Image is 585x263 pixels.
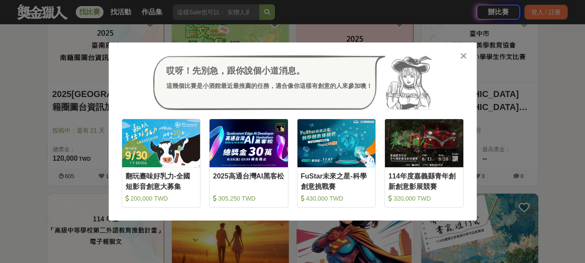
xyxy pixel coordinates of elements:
[297,119,376,167] img: Cover Image
[388,194,460,203] div: 320,000 TWD
[209,119,288,208] a: Cover Image2025高通台灣AI黑客松 305,250 TWD
[166,64,372,77] div: 哎呀！先別急，跟你說個小道消息。
[385,119,464,208] a: Cover Image114年度嘉義縣青年創新創意影展競賽 320,000 TWD
[388,171,460,191] div: 114年度嘉義縣青年創新創意影展競賽
[385,55,432,110] img: Avatar
[122,119,201,208] a: Cover Image翻玩臺味好乳力-全國短影音創意大募集 200,000 TWD
[297,119,376,208] a: Cover ImageFuStar未來之星-科學創意挑戰賽 430,000 TWD
[213,194,284,203] div: 305,250 TWD
[385,119,463,167] img: Cover Image
[126,194,197,203] div: 200,000 TWD
[122,119,200,167] img: Cover Image
[210,119,288,167] img: Cover Image
[301,194,372,203] div: 430,000 TWD
[166,81,372,91] div: 這幾個比賽是小酒館最近最推薦的任務，適合像你這樣有創意的人來參加噢！
[213,171,284,191] div: 2025高通台灣AI黑客松
[126,171,197,191] div: 翻玩臺味好乳力-全國短影音創意大募集
[301,171,372,191] div: FuStar未來之星-科學創意挑戰賽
